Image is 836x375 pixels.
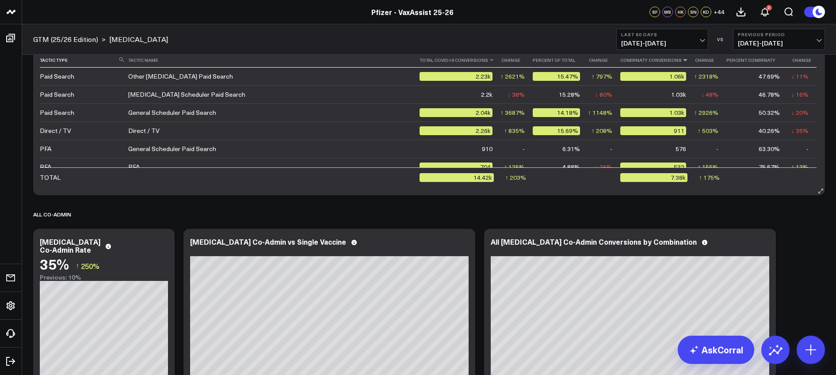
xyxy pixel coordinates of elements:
[420,53,500,68] th: Total Covid19 Conversions
[40,144,51,153] div: PFA
[128,163,140,171] div: PFA
[791,72,809,81] div: ↓ 11%
[698,126,718,135] div: ↑ 503%
[481,90,492,99] div: 2.2k
[504,163,525,171] div: ↑ 125%
[733,29,825,50] button: Previous Period[DATE]-[DATE]
[701,90,718,99] div: ↓ 48%
[40,274,168,281] div: Previous: 10%
[621,32,703,37] b: Last 60 Days
[76,260,79,272] span: ↑
[420,126,492,135] div: 2.26k
[128,72,233,81] div: Other [MEDICAL_DATA] Paid Search
[620,173,687,182] div: 7.38k
[500,108,525,117] div: ↑ 3687%
[500,53,533,68] th: Change
[649,7,660,17] div: SF
[694,53,726,68] th: Change
[791,126,809,135] div: ↓ 35%
[620,126,686,135] div: 911
[33,34,106,44] div: >
[592,72,612,81] div: ↑ 797%
[533,126,580,135] div: 15.69%
[791,108,809,117] div: ↓ 20%
[759,163,780,171] div: 75.57%
[128,144,216,153] div: General Scheduler Paid Search
[620,163,686,171] div: 532
[371,7,454,17] a: Pfizer - VaxAssist 25-26
[533,108,580,117] div: 14.18%
[562,144,580,153] div: 6.31%
[420,163,492,171] div: 704
[588,108,612,117] div: ↑ 1148%
[620,108,686,117] div: 1.03k
[420,108,492,117] div: 2.04k
[128,126,160,135] div: Direct / TV
[500,72,525,81] div: ↑ 2621%
[592,126,612,135] div: ↑ 208%
[508,90,525,99] div: ↓ 38%
[759,72,780,81] div: 47.69%
[559,90,580,99] div: 15.28%
[671,90,686,99] div: 1.03k
[694,72,718,81] div: ↑ 2318%
[701,7,711,17] div: KD
[40,53,128,68] th: Tactic Type
[33,204,71,224] div: ALL CO-ADMIN
[678,336,754,364] a: AskCorral
[738,40,820,47] span: [DATE] - [DATE]
[714,9,725,15] span: + 44
[420,173,494,182] div: 14.42k
[40,126,71,135] div: Direct / TV
[616,29,708,50] button: Last 60 Days[DATE]-[DATE]
[714,7,725,17] button: +44
[504,126,525,135] div: ↑ 835%
[40,90,74,99] div: Paid Search
[698,163,718,171] div: ↑ 155%
[533,53,588,68] th: Percent Of Total
[759,144,780,153] div: 63.30%
[595,163,612,171] div: ↓ 26%
[40,72,74,81] div: Paid Search
[33,34,98,44] a: GTM (25/26 Edition)
[40,108,74,117] div: Paid Search
[759,90,780,99] div: 46.78%
[620,72,686,81] div: 1.06k
[505,173,526,182] div: ↑ 203%
[759,126,780,135] div: 40.26%
[676,144,686,153] div: 576
[791,90,809,99] div: ↓ 16%
[588,53,620,68] th: Change
[420,72,492,81] div: 2.23k
[788,53,817,68] th: Change
[759,108,780,117] div: 50.32%
[40,256,69,272] div: 35%
[595,90,612,99] div: ↓ 80%
[562,163,580,171] div: 4.88%
[716,144,718,153] div: -
[128,53,420,68] th: Tactic Name
[109,34,168,44] a: [MEDICAL_DATA]
[621,40,703,47] span: [DATE] - [DATE]
[81,261,99,271] span: 250%
[533,72,580,81] div: 15.47%
[128,108,216,117] div: General Scheduler Paid Search
[491,238,697,246] div: All [MEDICAL_DATA] Co-Admin Conversions by Combination
[662,7,673,17] div: WS
[523,144,525,153] div: -
[482,144,492,153] div: 910
[40,238,100,254] div: [MEDICAL_DATA] Co-Admin Rate
[766,5,772,11] div: 2
[190,238,346,246] div: [MEDICAL_DATA] Co-Admin vs Single Vaccine
[610,144,612,153] div: -
[675,7,686,17] div: HK
[806,144,809,153] div: -
[694,108,718,117] div: ↑ 2926%
[128,90,245,99] div: [MEDICAL_DATA] Scheduler Paid Search
[40,163,51,171] div: PFA
[726,53,788,68] th: Percent Comirnaty
[699,173,720,182] div: ↑ 175%
[688,7,699,17] div: SN
[713,37,729,42] div: VS
[791,163,809,171] div: ↑ 13%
